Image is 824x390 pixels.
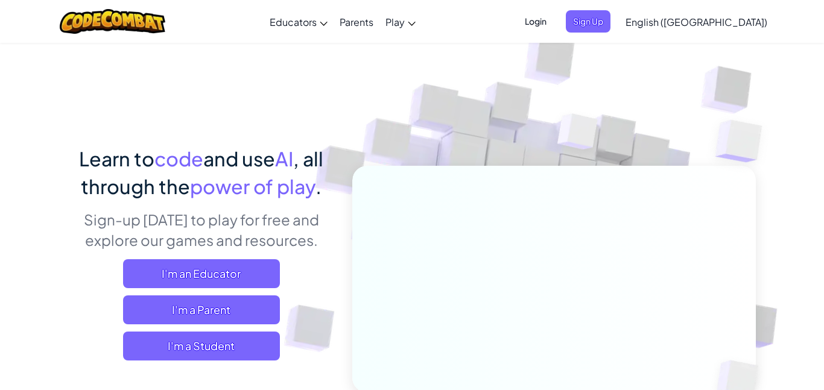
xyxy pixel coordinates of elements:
button: Login [518,10,554,33]
p: Sign-up [DATE] to play for free and explore our games and resources. [68,209,334,250]
a: Play [379,5,422,38]
span: and use [203,146,275,171]
span: code [154,146,203,171]
a: English ([GEOGRAPHIC_DATA]) [620,5,773,38]
img: Overlap cubes [535,90,622,180]
a: I'm a Parent [123,295,280,324]
img: CodeCombat logo [60,9,165,34]
button: I'm a Student [123,332,280,360]
img: Overlap cubes [691,90,796,192]
button: Sign Up [566,10,610,33]
span: Learn to [79,146,154,171]
span: power of play [190,174,315,198]
span: Play [385,16,405,28]
a: I'm an Educator [123,259,280,288]
a: Parents [334,5,379,38]
span: Educators [270,16,317,28]
span: AI [275,146,293,171]
a: Educators [264,5,334,38]
span: . [315,174,322,198]
span: English ([GEOGRAPHIC_DATA]) [626,16,767,28]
